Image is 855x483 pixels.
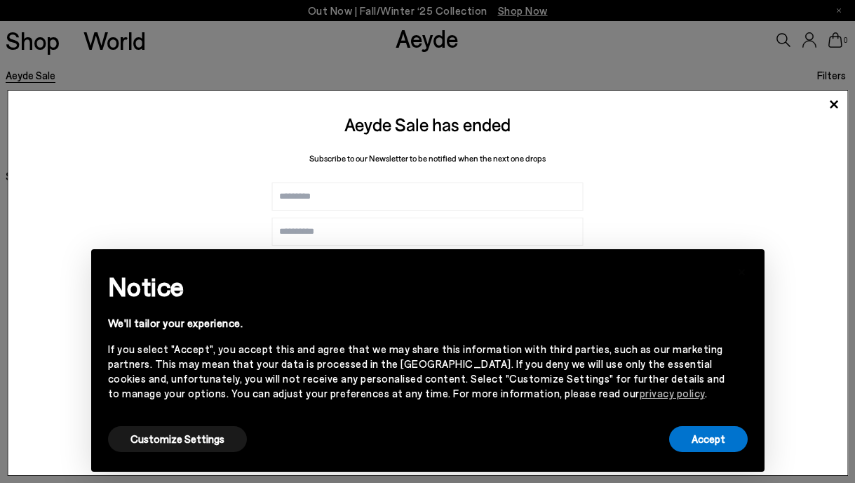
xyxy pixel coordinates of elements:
[309,153,546,163] span: Subscribe to our Newsletter to be notified when the next one drops
[108,268,725,305] h2: Notice
[108,316,725,331] div: We'll tailor your experience.
[669,426,748,452] button: Accept
[344,113,511,135] span: Aeyde Sale has ended
[640,387,705,399] a: privacy policy
[108,342,725,401] div: If you select "Accept", you accept this and agree that we may share this information with third p...
[108,426,247,452] button: Customize Settings
[737,260,747,280] span: ×
[725,253,759,287] button: Close this notice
